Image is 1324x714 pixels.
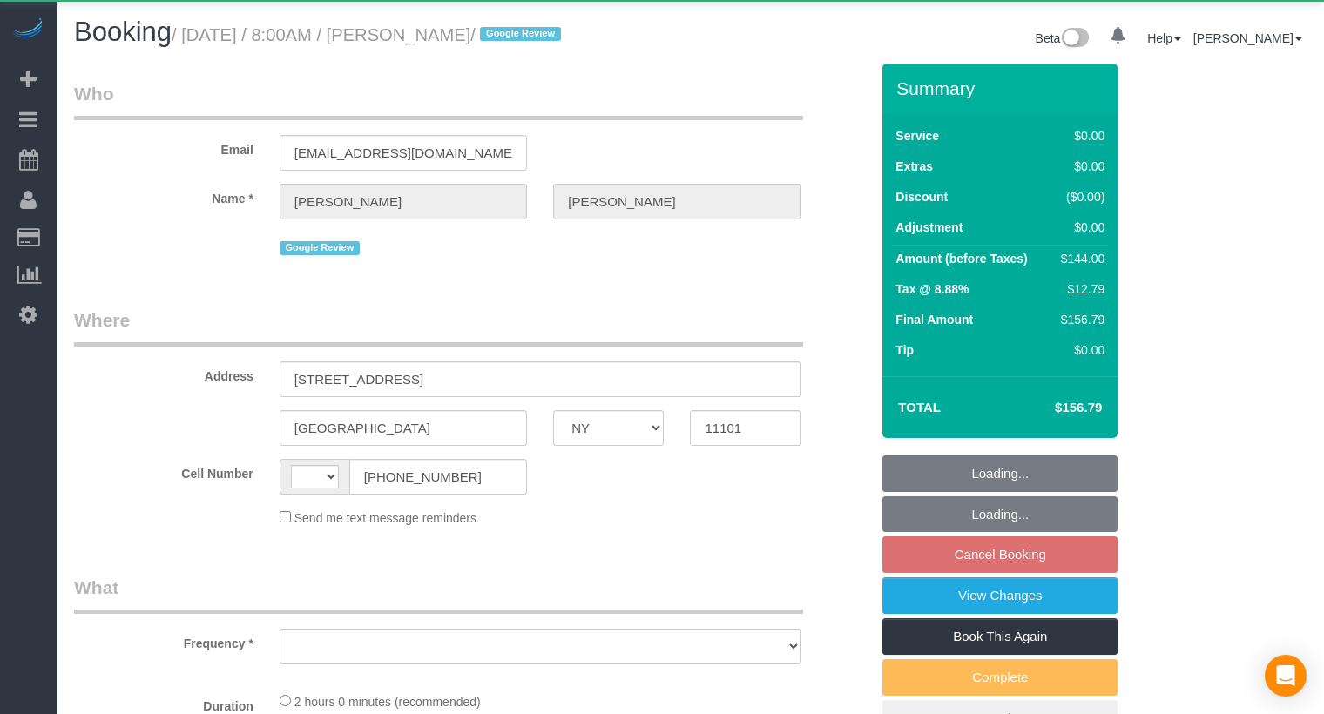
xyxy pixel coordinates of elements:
label: Name * [61,184,267,207]
div: $144.00 [1054,250,1104,267]
a: [PERSON_NAME] [1193,31,1302,45]
a: View Changes [882,577,1118,614]
label: Cell Number [61,459,267,482]
input: City [280,410,527,446]
div: $0.00 [1054,341,1104,359]
input: Cell Number [349,459,527,495]
label: Frequency * [61,629,267,652]
input: Email [280,135,527,171]
span: Google Review [480,27,560,41]
label: Service [895,127,939,145]
a: Beta [1036,31,1090,45]
label: Final Amount [895,311,973,328]
small: / [DATE] / 8:00AM / [PERSON_NAME] [172,25,566,44]
label: Adjustment [895,219,963,236]
legend: What [74,575,803,614]
div: $0.00 [1054,219,1104,236]
span: Send me text message reminders [294,511,476,525]
span: / [470,25,565,44]
div: ($0.00) [1054,188,1104,205]
h3: Summary [896,78,1109,98]
strong: Total [898,400,941,414]
img: New interface [1060,28,1089,51]
label: Email [61,135,267,158]
label: Discount [895,188,948,205]
div: $0.00 [1054,127,1104,145]
div: Open Intercom Messenger [1265,655,1307,697]
input: Zip Code [690,410,800,446]
a: Help [1147,31,1181,45]
span: Google Review [280,241,360,255]
label: Tip [895,341,914,359]
div: $12.79 [1054,280,1104,298]
legend: Where [74,307,803,347]
label: Amount (before Taxes) [895,250,1027,267]
span: Booking [74,17,172,47]
input: First Name [280,184,527,219]
span: 2 hours 0 minutes (recommended) [294,695,481,709]
a: Book This Again [882,618,1118,655]
legend: Who [74,81,803,120]
div: $0.00 [1054,158,1104,175]
label: Extras [895,158,933,175]
label: Address [61,361,267,385]
label: Tax @ 8.88% [895,280,969,298]
div: $156.79 [1054,311,1104,328]
img: Automaid Logo [10,17,45,42]
input: Last Name [553,184,800,219]
h4: $156.79 [1003,401,1102,415]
